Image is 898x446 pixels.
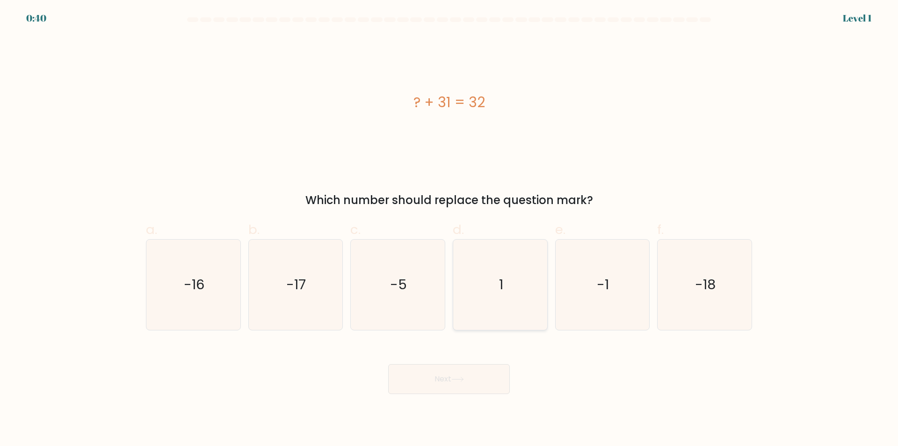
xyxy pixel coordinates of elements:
[152,192,746,209] div: Which number should replace the question mark?
[248,220,260,239] span: b.
[26,11,46,25] div: 0:40
[184,276,204,294] text: -16
[146,220,157,239] span: a.
[287,276,306,294] text: -17
[657,220,664,239] span: f.
[391,276,407,294] text: -5
[453,220,464,239] span: d.
[499,276,503,294] text: 1
[146,92,752,113] div: ? + 31 = 32
[350,220,361,239] span: c.
[695,276,716,294] text: -18
[597,276,609,294] text: -1
[388,364,510,394] button: Next
[843,11,872,25] div: Level 1
[555,220,565,239] span: e.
